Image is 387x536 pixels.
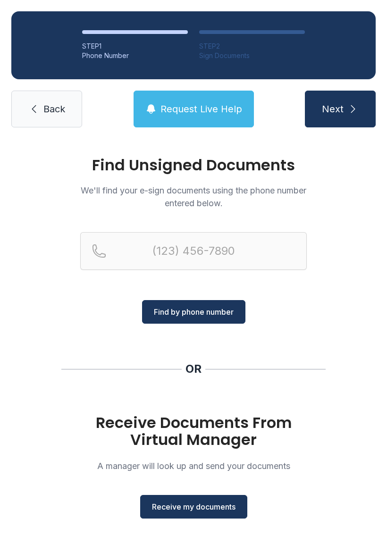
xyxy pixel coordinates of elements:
[80,184,307,209] p: We'll find your e-sign documents using the phone number entered below.
[82,42,188,51] div: STEP 1
[160,102,242,116] span: Request Live Help
[80,158,307,173] h1: Find Unsigned Documents
[154,306,234,318] span: Find by phone number
[80,414,307,448] h1: Receive Documents From Virtual Manager
[80,232,307,270] input: Reservation phone number
[185,361,202,377] div: OR
[82,51,188,60] div: Phone Number
[43,102,65,116] span: Back
[80,460,307,472] p: A manager will look up and send your documents
[199,42,305,51] div: STEP 2
[199,51,305,60] div: Sign Documents
[152,501,236,512] span: Receive my documents
[322,102,344,116] span: Next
